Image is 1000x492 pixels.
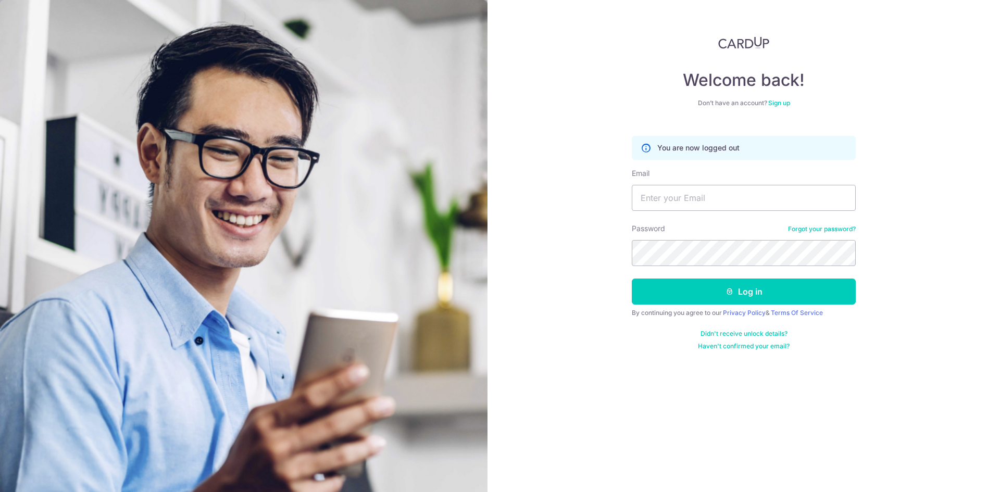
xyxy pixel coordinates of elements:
a: Terms Of Service [771,309,823,317]
input: Enter your Email [632,185,856,211]
button: Log in [632,279,856,305]
a: Haven't confirmed your email? [698,342,790,350]
label: Email [632,168,649,179]
h4: Welcome back! [632,70,856,91]
p: You are now logged out [657,143,740,153]
a: Forgot your password? [788,225,856,233]
a: Privacy Policy [723,309,766,317]
img: CardUp Logo [718,36,769,49]
a: Didn't receive unlock details? [701,330,787,338]
div: Don’t have an account? [632,99,856,107]
div: By continuing you agree to our & [632,309,856,317]
label: Password [632,223,665,234]
a: Sign up [768,99,790,107]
